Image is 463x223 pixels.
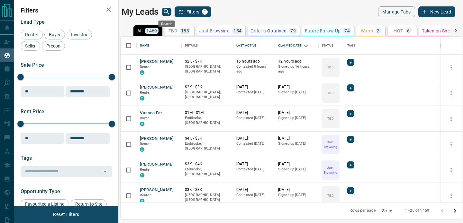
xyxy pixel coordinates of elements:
span: + [350,85,352,91]
p: 12 hours ago [278,59,315,64]
div: Name [140,37,150,55]
button: more [446,63,456,72]
span: + [350,187,352,194]
div: + [347,136,354,143]
p: Signed up [DATE] [278,167,315,172]
p: TBD [168,29,177,33]
button: New Lead [418,6,455,17]
button: [PERSON_NAME] [140,59,174,65]
div: Last Active [233,37,275,55]
button: [PERSON_NAME] [140,187,174,193]
div: condos.ca [140,122,144,126]
p: 154 [233,29,241,33]
p: TBD [327,116,333,121]
p: Etobicoke, [GEOGRAPHIC_DATA] [185,116,230,125]
p: All [137,29,142,33]
span: Renter [23,32,41,37]
div: 25 [379,206,395,215]
p: [DATE] [236,187,272,193]
p: $2K - $3K [185,84,230,90]
p: TBD [327,65,333,70]
p: TBD [327,193,333,198]
button: more [446,191,456,201]
p: Just Browsing [322,165,339,175]
div: Favourited a Listing [21,199,69,209]
p: 1469 [146,29,157,33]
button: Vasana Fer [140,110,162,116]
p: $2K - $7K [185,59,230,64]
p: 183 [181,29,189,33]
p: Contacted [DATE] [236,116,272,121]
p: Signed up [DATE] [278,116,315,121]
div: Details [182,37,233,55]
p: Contacted [DATE] [236,141,272,146]
p: [DATE] [278,187,315,193]
div: Name [137,37,182,55]
button: more [446,165,456,175]
div: Tags [347,37,356,55]
p: Rows per page: [350,208,377,213]
p: Signed up [DATE] [278,90,315,95]
span: Renter [140,65,151,69]
div: + [347,161,354,168]
button: [PERSON_NAME] [140,161,174,167]
span: Precon [44,43,63,48]
p: Warm [361,29,373,33]
p: [DATE] [236,161,272,167]
div: condos.ca [140,70,144,75]
p: 79 [290,29,296,33]
button: more [446,114,456,124]
p: Contacted 8 hours ago [236,64,272,74]
button: Open [101,167,110,176]
p: [DATE] [278,84,315,90]
p: $3K - $3K [185,187,230,193]
span: + [350,110,352,117]
span: Renter [140,142,151,146]
span: Sale Price [21,62,44,68]
div: Last Active [236,37,256,55]
p: [DATE] [236,110,272,116]
p: HOT [394,29,403,33]
button: more [446,88,456,98]
div: Return to Site [71,199,107,209]
button: Sort [302,41,311,50]
p: [DATE] [278,136,315,141]
div: condos.ca [140,96,144,100]
p: Contacted [DATE] [236,90,272,95]
div: Status [322,37,333,55]
span: Renter [140,90,151,95]
p: 6 [407,29,410,33]
button: more [446,140,456,149]
p: 15 hours ago [236,59,272,64]
p: 74 [344,29,350,33]
p: $3K - $4K [185,161,230,167]
span: Buyer [47,32,63,37]
p: [DATE] [236,136,272,141]
button: Manage Tabs [378,6,415,17]
div: + [347,187,354,194]
span: Tags [21,155,32,161]
p: Signed up [DATE] [278,193,315,198]
div: condos.ca [140,173,144,177]
p: [DATE] [278,110,315,116]
p: [GEOGRAPHIC_DATA], [GEOGRAPHIC_DATA] [185,64,230,74]
p: 2 [377,29,379,33]
span: Seller [23,43,38,48]
div: Search [159,21,175,27]
p: TBD [327,90,333,95]
p: Just Browsing [199,29,230,33]
p: [DATE] [236,84,272,90]
div: Details [185,37,198,55]
button: Filters1 [175,6,212,17]
div: Status [318,37,344,55]
span: Favourited a Listing [23,202,67,207]
p: 1–25 of 1469 [405,208,429,213]
p: Contacted [DATE] [236,167,272,172]
p: [DATE] [278,161,315,167]
p: $4K - $8K [185,136,230,141]
p: Future Follow Up [305,29,340,33]
span: 1 [203,10,207,14]
span: Buyer [140,116,149,120]
p: Signed up [DATE] [278,141,315,146]
div: Renter [21,30,43,39]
